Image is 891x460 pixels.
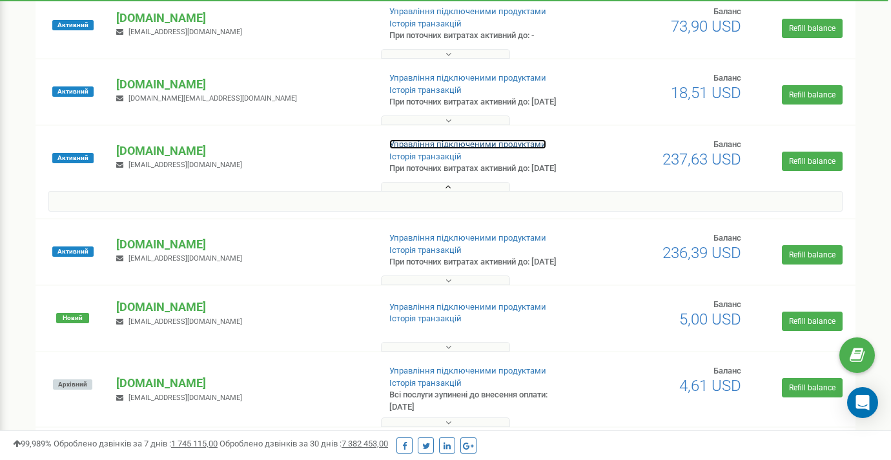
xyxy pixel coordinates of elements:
p: [DOMAIN_NAME] [116,375,368,392]
span: 99,989% [13,439,52,448]
span: Баланс [713,233,741,243]
span: Баланс [713,299,741,309]
a: Управління підключеними продуктами [389,139,546,149]
a: Управління підключеними продуктами [389,302,546,312]
p: [DOMAIN_NAME] [116,299,368,315]
a: Refill balance [782,85,843,105]
p: Всі послуги зупинені до внесення оплати: [DATE] [389,389,573,413]
span: 73,90 USD [671,17,741,35]
a: Refill balance [782,312,843,331]
a: Refill balance [782,245,843,265]
a: Refill balance [782,152,843,171]
span: 4,61 USD [679,377,741,395]
span: Баланс [713,366,741,375]
span: Активний [52,246,94,257]
a: Refill balance [782,378,843,397]
span: Активний [52,20,94,30]
a: Управління підключеними продуктами [389,6,546,16]
span: Оброблено дзвінків за 7 днів : [54,439,218,448]
p: [DOMAIN_NAME] [116,76,368,93]
p: При поточних витратах активний до: - [389,30,573,42]
span: 236,39 USD [662,244,741,262]
a: Історія транзакцій [389,19,462,28]
span: 237,63 USD [662,150,741,168]
p: [DOMAIN_NAME] [116,143,368,159]
p: При поточних витратах активний до: [DATE] [389,256,573,268]
span: [EMAIL_ADDRESS][DOMAIN_NAME] [128,394,242,402]
a: Управління підключеними продуктами [389,233,546,243]
a: Історія транзакцій [389,245,462,255]
u: 7 382 453,00 [342,439,388,448]
a: Управління підключеними продуктами [389,73,546,83]
p: [DOMAIN_NAME] [116,10,368,26]
p: При поточних витратах активний до: [DATE] [389,96,573,108]
span: [DOMAIN_NAME][EMAIL_ADDRESS][DOMAIN_NAME] [128,94,297,103]
span: Активний [52,153,94,163]
span: Активний [52,86,94,97]
div: Open Intercom Messenger [847,387,878,418]
span: Архівний [53,379,92,390]
a: Історія транзакцій [389,85,462,95]
a: Історія транзакцій [389,152,462,161]
span: 5,00 USD [679,310,741,328]
a: Історія транзакцій [389,378,462,388]
span: Баланс [713,73,741,83]
p: [DOMAIN_NAME] [116,236,368,253]
p: При поточних витратах активний до: [DATE] [389,163,573,175]
span: 18,51 USD [671,84,741,102]
span: Баланс [713,139,741,149]
a: Управління підключеними продуктами [389,366,546,375]
span: Баланс [713,6,741,16]
a: Refill balance [782,19,843,38]
span: Новий [56,313,89,323]
span: [EMAIL_ADDRESS][DOMAIN_NAME] [128,28,242,36]
span: [EMAIL_ADDRESS][DOMAIN_NAME] [128,161,242,169]
a: Історія транзакцій [389,314,462,323]
u: 1 745 115,00 [171,439,218,448]
span: [EMAIL_ADDRESS][DOMAIN_NAME] [128,254,242,263]
span: [EMAIL_ADDRESS][DOMAIN_NAME] [128,317,242,326]
span: Оброблено дзвінків за 30 днів : [220,439,388,448]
